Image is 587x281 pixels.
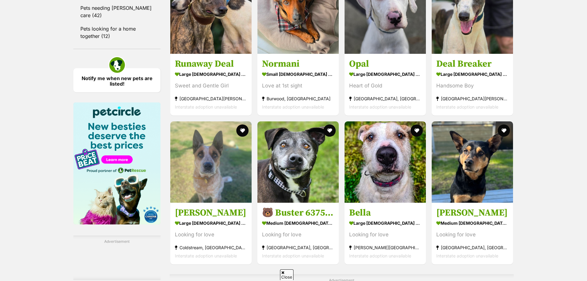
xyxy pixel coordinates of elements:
img: Cooper - Heeler Dog [170,121,252,203]
span: Interstate adoption unavailable [349,253,411,258]
strong: [GEOGRAPHIC_DATA], [GEOGRAPHIC_DATA] [436,243,508,252]
strong: [GEOGRAPHIC_DATA][PERSON_NAME][GEOGRAPHIC_DATA] [436,94,508,103]
button: favourite [498,124,510,137]
strong: medium [DEMOGRAPHIC_DATA] Dog [436,219,508,227]
span: Interstate adoption unavailable [175,253,237,258]
div: Looking for love [175,231,247,239]
strong: [GEOGRAPHIC_DATA][PERSON_NAME][GEOGRAPHIC_DATA] [175,94,247,103]
h3: [PERSON_NAME] [175,207,247,219]
a: [PERSON_NAME] medium [DEMOGRAPHIC_DATA] Dog Looking for love [GEOGRAPHIC_DATA], [GEOGRAPHIC_DATA]... [432,202,513,264]
img: 🐻 Buster 6375 🐻 - American Staffordshire Terrier Dog [257,121,339,203]
a: Runaway Deal large [DEMOGRAPHIC_DATA] Dog Sweet and Gentle Girl [GEOGRAPHIC_DATA][PERSON_NAME][GE... [170,54,252,116]
div: Looking for love [436,231,508,239]
a: Deal Breaker large [DEMOGRAPHIC_DATA] Dog Handsome Boy [GEOGRAPHIC_DATA][PERSON_NAME][GEOGRAPHIC_... [432,54,513,116]
strong: [PERSON_NAME][GEOGRAPHIC_DATA] [349,243,421,252]
strong: large [DEMOGRAPHIC_DATA] Dog [349,219,421,227]
strong: [GEOGRAPHIC_DATA], [GEOGRAPHIC_DATA] [262,243,334,252]
strong: large [DEMOGRAPHIC_DATA] Dog [436,70,508,79]
img: Harry - Kelpie Dog [432,121,513,203]
strong: large [DEMOGRAPHIC_DATA] Dog [349,70,421,79]
h3: Runaway Deal [175,58,247,70]
h3: Opal [349,58,421,70]
span: Interstate adoption unavailable [262,104,324,109]
img: Pet Circle promo banner [73,102,161,225]
h3: Normani [262,58,334,70]
strong: large [DEMOGRAPHIC_DATA] Dog [175,219,247,227]
div: Love at 1st sight [262,82,334,90]
button: favourite [236,124,249,137]
button: favourite [323,124,336,137]
span: Interstate adoption unavailable [349,104,411,109]
a: Opal large [DEMOGRAPHIC_DATA] Dog Heart of Gold [GEOGRAPHIC_DATA], [GEOGRAPHIC_DATA] Interstate a... [345,54,426,116]
div: Looking for love [349,231,421,239]
div: Sweet and Gentle Girl [175,82,247,90]
a: [PERSON_NAME] large [DEMOGRAPHIC_DATA] Dog Looking for love Coldstream, [GEOGRAPHIC_DATA] Interst... [170,202,252,264]
div: Looking for love [262,231,334,239]
div: Handsome Boy [436,82,508,90]
div: Heart of Gold [349,82,421,90]
h3: 🐻 Buster 6375 🐻 [262,207,334,219]
h3: Bella [349,207,421,219]
strong: small [DEMOGRAPHIC_DATA] Dog [262,70,334,79]
a: Normani small [DEMOGRAPHIC_DATA] Dog Love at 1st sight Burwood, [GEOGRAPHIC_DATA] Interstate adop... [257,54,339,116]
img: Bella - Staffordshire Bull Terrier x Staghound Dog [345,121,426,203]
div: Advertisement [73,235,161,280]
a: Pets looking for a home together (12) [73,22,161,43]
span: Interstate adoption unavailable [436,104,498,109]
a: Notify me when new pets are listed! [73,68,161,92]
span: Interstate adoption unavailable [175,104,237,109]
strong: medium [DEMOGRAPHIC_DATA] Dog [262,219,334,227]
strong: [GEOGRAPHIC_DATA], [GEOGRAPHIC_DATA] [349,94,421,103]
strong: Coldstream, [GEOGRAPHIC_DATA] [175,243,247,252]
span: Interstate adoption unavailable [436,253,498,258]
button: favourite [411,124,423,137]
a: Bella large [DEMOGRAPHIC_DATA] Dog Looking for love [PERSON_NAME][GEOGRAPHIC_DATA] Interstate ado... [345,202,426,264]
h3: Deal Breaker [436,58,508,70]
span: Close [280,269,293,280]
a: Pets needing [PERSON_NAME] care (42) [73,2,161,22]
span: Interstate adoption unavailable [262,253,324,258]
strong: Burwood, [GEOGRAPHIC_DATA] [262,94,334,103]
h3: [PERSON_NAME] [436,207,508,219]
a: 🐻 Buster 6375 🐻 medium [DEMOGRAPHIC_DATA] Dog Looking for love [GEOGRAPHIC_DATA], [GEOGRAPHIC_DAT... [257,202,339,264]
strong: large [DEMOGRAPHIC_DATA] Dog [175,70,247,79]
